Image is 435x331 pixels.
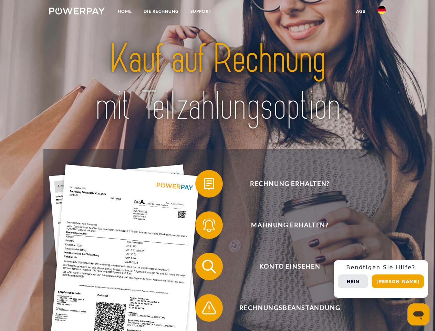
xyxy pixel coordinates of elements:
img: logo-powerpay-white.svg [49,8,105,14]
button: Mahnung erhalten? [195,211,374,239]
img: qb_bill.svg [200,175,218,192]
button: Konto einsehen [195,253,374,280]
button: Rechnungsbeanstandung [195,294,374,322]
img: qb_warning.svg [200,299,218,317]
a: SUPPORT [185,5,217,18]
img: de [377,6,386,14]
span: Konto einsehen [205,253,374,280]
span: Rechnungsbeanstandung [205,294,374,322]
img: qb_search.svg [200,258,218,275]
img: qb_bell.svg [200,217,218,234]
h3: Benötigen Sie Hilfe? [338,264,424,271]
a: agb [350,5,372,18]
iframe: Schaltfläche zum Öffnen des Messaging-Fensters [407,303,429,325]
span: Mahnung erhalten? [205,211,374,239]
button: [PERSON_NAME] [372,274,424,288]
a: Home [112,5,138,18]
a: DIE RECHNUNG [138,5,185,18]
button: Nein [338,274,368,288]
img: title-powerpay_de.svg [66,33,369,132]
span: Rechnung erhalten? [205,170,374,198]
button: Rechnung erhalten? [195,170,374,198]
div: Schnellhilfe [334,260,428,298]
